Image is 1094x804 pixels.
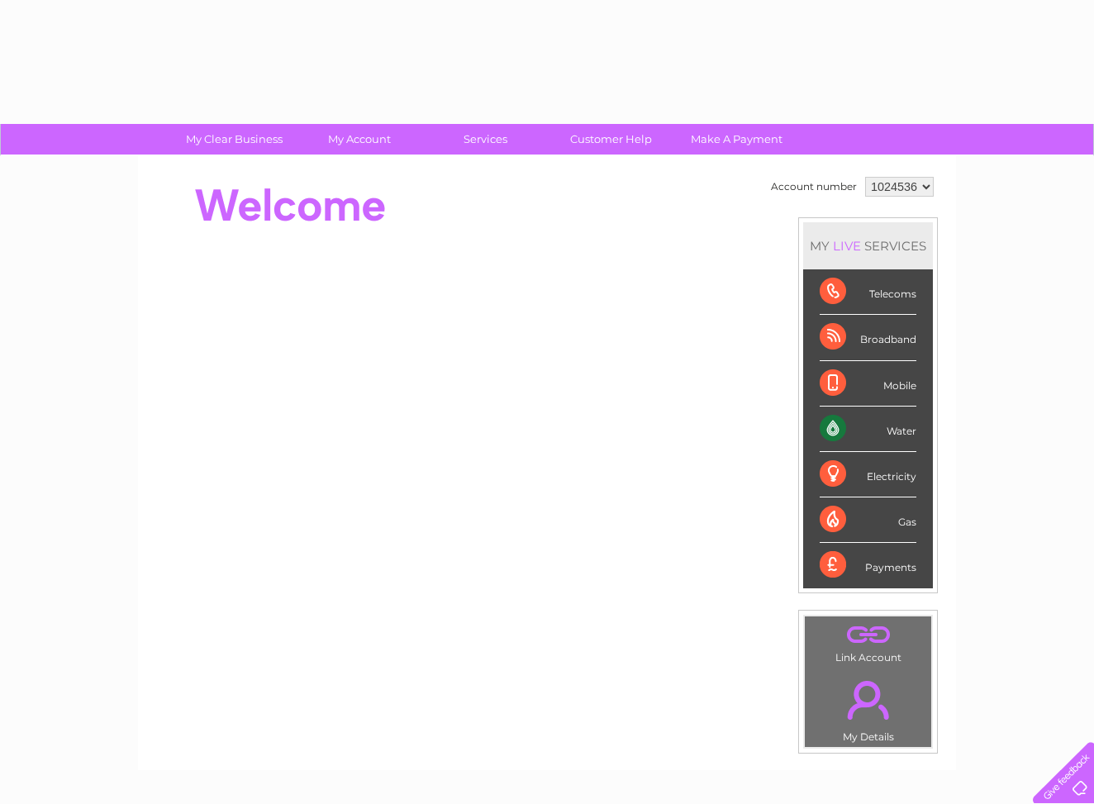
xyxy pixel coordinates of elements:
[820,269,916,315] div: Telecoms
[830,238,864,254] div: LIVE
[166,124,302,155] a: My Clear Business
[543,124,679,155] a: Customer Help
[668,124,805,155] a: Make A Payment
[804,616,932,668] td: Link Account
[804,667,932,748] td: My Details
[803,222,933,269] div: MY SERVICES
[820,452,916,497] div: Electricity
[820,407,916,452] div: Water
[809,671,927,729] a: .
[820,497,916,543] div: Gas
[292,124,428,155] a: My Account
[767,173,861,201] td: Account number
[820,361,916,407] div: Mobile
[820,543,916,588] div: Payments
[809,621,927,649] a: .
[417,124,554,155] a: Services
[820,315,916,360] div: Broadband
